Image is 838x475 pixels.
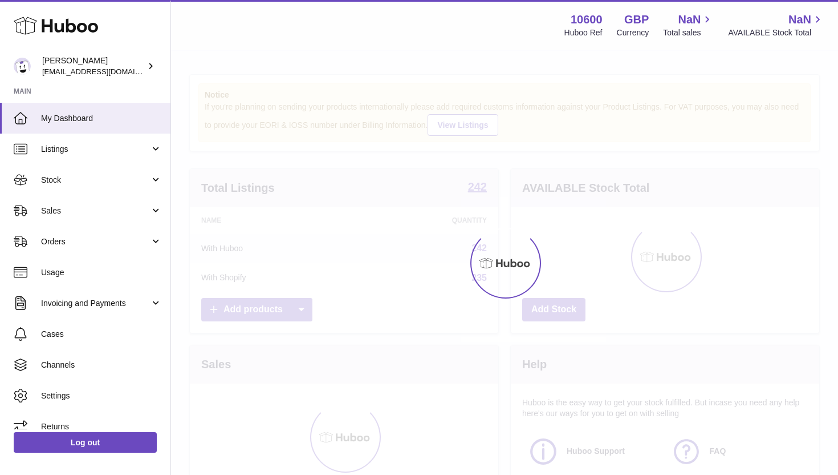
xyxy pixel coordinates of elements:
[41,175,150,186] span: Stock
[41,144,150,155] span: Listings
[41,113,162,124] span: My Dashboard
[41,421,162,432] span: Returns
[14,58,31,75] img: bart@spelthamstore.com
[42,67,168,76] span: [EMAIL_ADDRESS][DOMAIN_NAME]
[728,12,824,38] a: NaN AVAILABLE Stock Total
[41,236,150,247] span: Orders
[663,12,714,38] a: NaN Total sales
[564,27,603,38] div: Huboo Ref
[788,12,811,27] span: NaN
[571,12,603,27] strong: 10600
[617,27,649,38] div: Currency
[42,55,145,77] div: [PERSON_NAME]
[14,432,157,453] a: Log out
[41,206,150,216] span: Sales
[41,329,162,340] span: Cases
[678,12,701,27] span: NaN
[41,298,150,309] span: Invoicing and Payments
[624,12,649,27] strong: GBP
[41,360,162,371] span: Channels
[41,391,162,401] span: Settings
[41,267,162,278] span: Usage
[728,27,824,38] span: AVAILABLE Stock Total
[663,27,714,38] span: Total sales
